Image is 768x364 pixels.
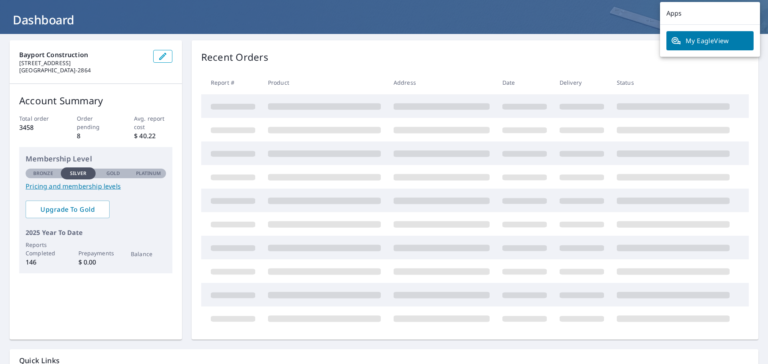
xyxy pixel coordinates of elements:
p: Total order [19,114,58,123]
span: My EagleView [671,36,749,46]
th: Product [262,71,387,94]
h1: Dashboard [10,12,758,28]
th: Date [496,71,553,94]
a: Pricing and membership levels [26,181,166,191]
p: Prepayments [78,249,114,257]
th: Status [610,71,736,94]
p: Platinum [136,170,161,177]
th: Delivery [553,71,610,94]
p: Order pending [77,114,115,131]
p: Recent Orders [201,50,268,64]
p: 146 [26,257,61,267]
p: [GEOGRAPHIC_DATA]-2864 [19,67,147,74]
p: Reports Completed [26,241,61,257]
p: Apps [660,2,760,25]
p: 2025 Year To Date [26,228,166,237]
p: Bayport Construction [19,50,147,60]
p: Bronze [33,170,53,177]
p: Gold [106,170,120,177]
p: Account Summary [19,93,172,108]
p: Silver [70,170,87,177]
p: $ 40.22 [134,131,172,141]
p: [STREET_ADDRESS] [19,60,147,67]
p: Balance [131,250,166,258]
p: $ 0.00 [78,257,114,267]
a: My EagleView [666,31,754,50]
p: 8 [77,131,115,141]
p: 3458 [19,123,58,132]
th: Address [387,71,496,94]
p: Membership Level [26,153,166,164]
p: Avg. report cost [134,114,172,131]
a: Upgrade To Gold [26,201,110,218]
th: Report # [201,71,262,94]
span: Upgrade To Gold [32,205,103,214]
